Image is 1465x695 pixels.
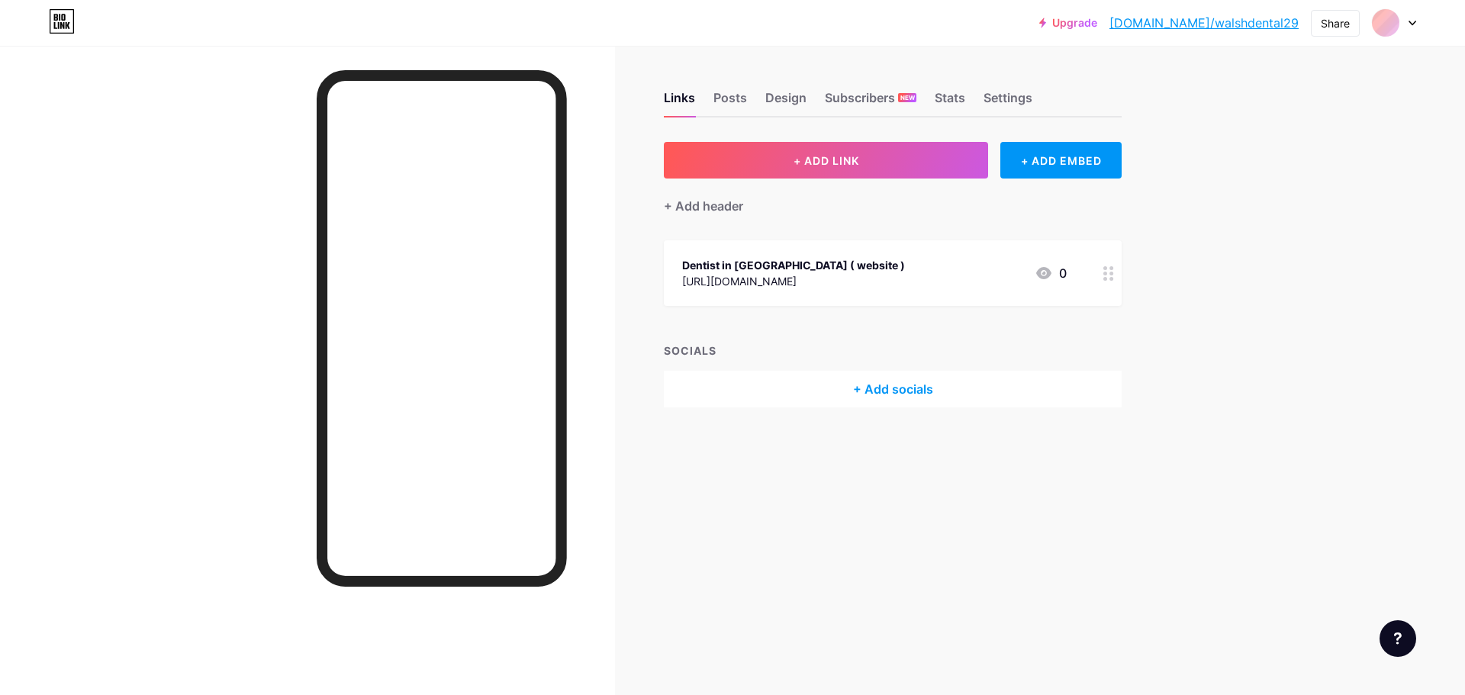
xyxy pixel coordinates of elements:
[825,88,916,116] div: Subscribers
[664,371,1122,407] div: + Add socials
[664,142,988,179] button: + ADD LINK
[664,88,695,116] div: Links
[682,257,905,273] div: Dentist in [GEOGRAPHIC_DATA] ( website )
[984,88,1032,116] div: Settings
[794,154,859,167] span: + ADD LINK
[900,93,915,102] span: NEW
[1321,15,1350,31] div: Share
[1109,14,1299,32] a: [DOMAIN_NAME]/walshdental29
[682,273,905,289] div: [URL][DOMAIN_NAME]
[664,197,743,215] div: + Add header
[1039,17,1097,29] a: Upgrade
[1000,142,1122,179] div: + ADD EMBED
[1035,264,1067,282] div: 0
[935,88,965,116] div: Stats
[765,88,807,116] div: Design
[713,88,747,116] div: Posts
[664,343,1122,359] div: SOCIALS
